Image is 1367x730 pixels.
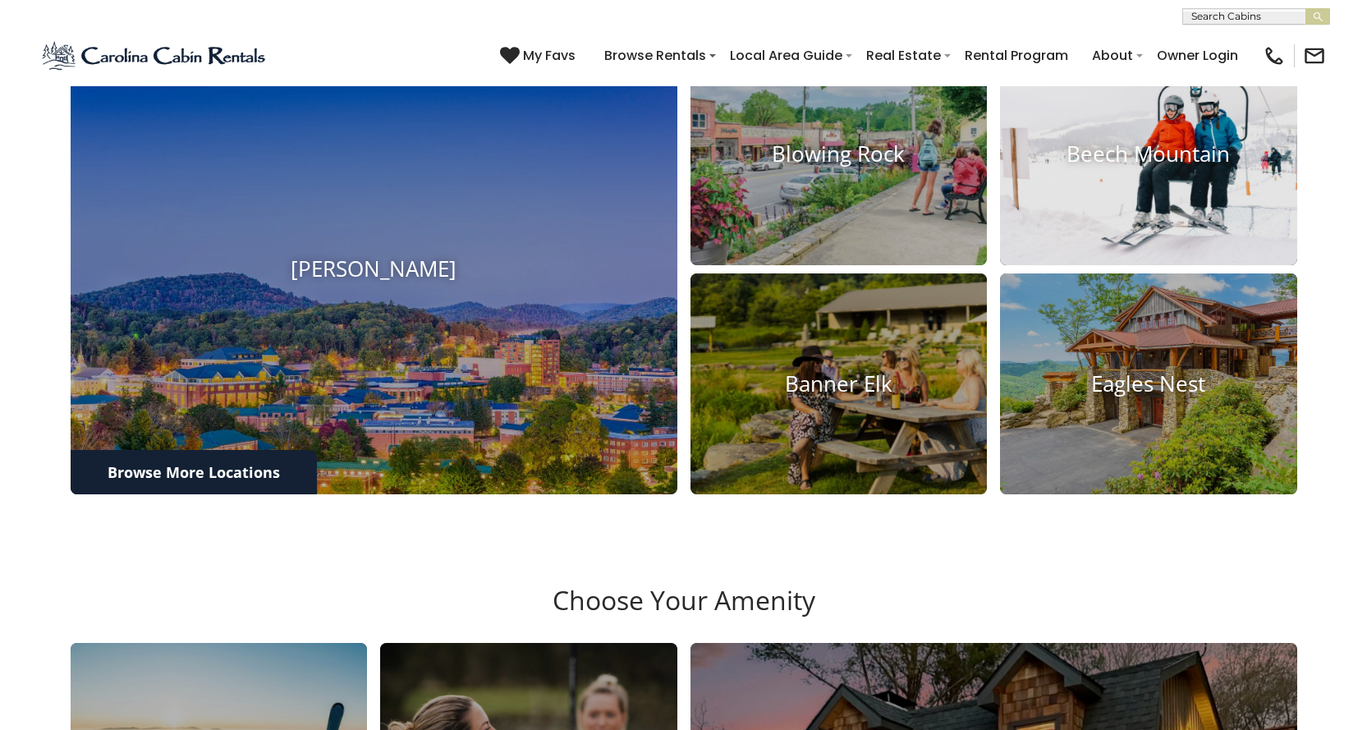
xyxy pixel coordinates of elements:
a: Owner Login [1149,41,1246,70]
img: Blue-2.png [41,39,268,72]
a: Beech Mountain [1000,44,1297,265]
a: My Favs [500,45,580,67]
h3: Choose Your Amenity [68,585,1300,642]
a: Blowing Rock [690,44,988,265]
a: Browse More Locations [71,450,317,494]
a: Local Area Guide [722,41,851,70]
span: My Favs [523,45,576,66]
a: About [1084,41,1141,70]
a: Real Estate [858,41,949,70]
a: Eagles Nest [1000,273,1297,495]
h4: [PERSON_NAME] [71,256,677,282]
img: phone-regular-black.png [1263,44,1286,67]
h4: Eagles Nest [1000,371,1297,397]
a: Banner Elk [690,273,988,495]
a: Rental Program [956,41,1076,70]
h4: Beech Mountain [1000,141,1297,167]
h4: Blowing Rock [690,141,988,167]
a: [PERSON_NAME] [71,44,677,495]
h4: Banner Elk [690,371,988,397]
img: mail-regular-black.png [1303,44,1326,67]
a: Browse Rentals [596,41,714,70]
